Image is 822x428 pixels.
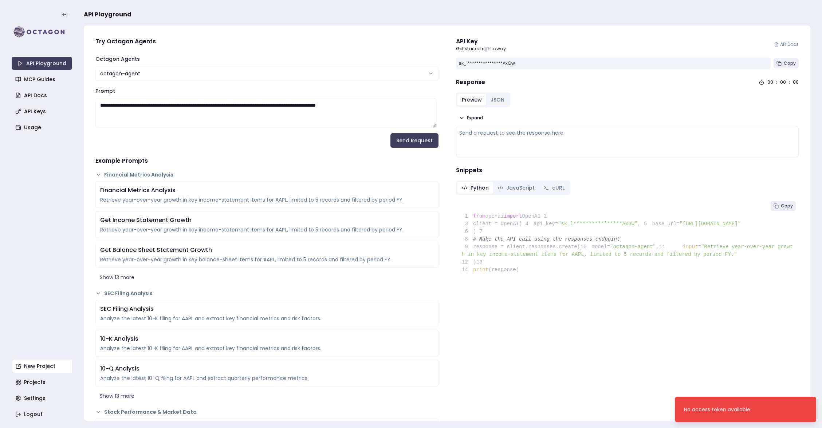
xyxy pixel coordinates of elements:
[659,243,670,251] span: 11
[488,267,519,273] span: (response)
[473,236,620,242] span: # Make the API call using the responses endpoint
[698,244,701,250] span: =
[485,213,504,219] span: openai
[504,213,522,219] span: import
[462,244,581,250] span: response = client.responses.create(
[580,243,592,251] span: 10
[462,243,473,251] span: 9
[683,244,698,250] span: input
[781,203,793,209] span: Copy
[12,360,73,373] a: New Project
[456,166,799,175] h4: Snippets
[456,37,506,46] div: API Key
[462,266,473,274] span: 14
[793,79,799,85] div: 00
[506,184,535,191] span: JavaScript
[592,244,610,250] span: model=
[100,374,434,382] div: Analyze the latest 10-Q filing for AAPL and extract quarterly performance metrics.
[780,79,786,85] div: 00
[100,226,434,233] div: Retrieve year-over-year growth in key income-statement items for AAPL, limited to 5 records and f...
[774,58,799,68] button: Copy
[456,113,486,123] button: Expand
[476,228,488,235] span: 7
[12,376,73,389] a: Projects
[462,258,473,266] span: 12
[784,60,796,66] span: Copy
[95,55,140,63] label: Octagon Agents
[456,46,506,52] p: Get started right away
[95,87,115,95] label: Prompt
[100,305,434,313] div: SEC Filing Analysis
[100,315,434,322] div: Analyze the latest 10-K filing for AAPL and extract key financial metrics and risk factors.
[656,244,659,250] span: ,
[638,221,641,227] span: ,
[486,94,509,106] button: JSON
[100,334,434,343] div: 10-K Analysis
[12,57,72,70] a: API Playground
[476,258,488,266] span: 13
[471,184,489,191] span: Python
[100,216,434,225] div: Get Income Statement Growth
[473,267,488,273] span: print
[610,244,656,250] span: "octagon-agent"
[462,259,476,265] span: )
[100,186,434,195] div: Financial Metrics Analysis
[641,220,652,228] span: 5
[390,133,438,148] button: Send Request
[100,345,434,352] div: Analyze the latest 10-K filing for AAPL and extract key financial metrics and risk factors.
[95,171,438,178] button: Financial Metrics Analysis
[540,213,552,220] span: 2
[12,408,73,421] a: Logout
[457,94,486,106] button: Preview
[100,256,434,263] div: Retrieve year-over-year growth in key balance-sheet items for AAPL, limited to 5 records and filt...
[100,196,434,203] div: Retrieve year-over-year growth in key income-statement items for AAPL, limited to 5 records and f...
[95,271,438,284] button: Show 13 more
[462,229,476,234] span: )
[95,156,438,165] h4: Example Prompts
[456,78,485,87] h4: Response
[12,392,73,405] a: Settings
[684,406,750,413] div: No access token available
[95,408,438,416] button: Stock Performance & Market Data
[100,246,434,254] div: Get Balance Sheet Statement Growth
[652,221,680,227] span: base_url=
[552,184,565,191] span: cURL
[462,235,473,243] span: 8
[473,213,485,219] span: from
[12,73,73,86] a: MCP Guides
[522,220,534,228] span: 4
[462,228,473,235] span: 6
[534,221,558,227] span: api_key=
[95,290,438,297] button: SEC Filing Analysis
[95,37,438,46] h4: Try Octagon Agents
[100,364,434,373] div: 10-Q Analysis
[467,115,483,121] span: Expand
[459,129,796,136] div: Send a request to see the response here.
[767,79,773,85] div: 00
[95,389,438,403] button: Show 13 more
[462,213,473,220] span: 1
[462,220,473,228] span: 3
[12,89,73,102] a: API Docs
[774,41,799,47] a: API Docs
[680,221,741,227] span: "[URL][DOMAIN_NAME]"
[84,10,131,19] span: API Playground
[12,105,73,118] a: API Keys
[12,25,72,39] img: logo-rect-yK7x_WSZ.svg
[776,79,777,85] div: :
[771,201,796,211] button: Copy
[522,213,540,219] span: OpenAI
[789,79,790,85] div: :
[462,221,522,227] span: client = OpenAI(
[12,121,73,134] a: Usage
